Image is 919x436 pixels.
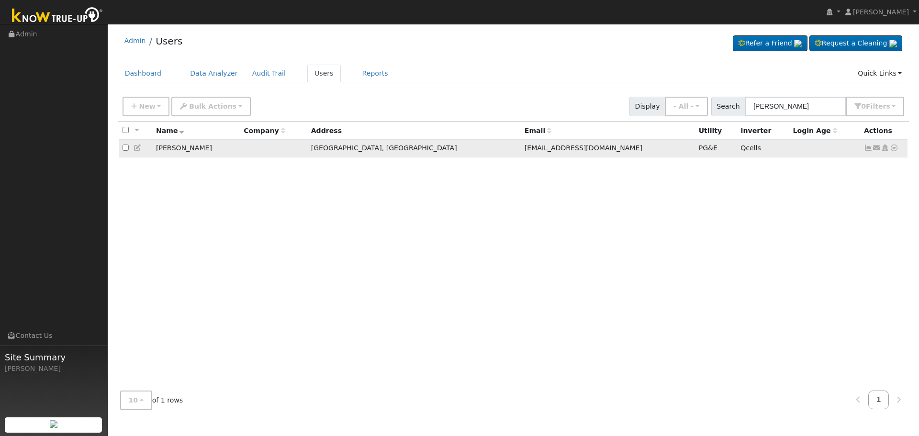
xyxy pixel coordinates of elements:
span: New [139,102,155,110]
span: Days since last login [793,127,837,134]
a: Refer a Friend [733,35,807,52]
img: retrieve [794,40,802,47]
a: Audit Trail [245,65,293,82]
div: Inverter [740,126,786,136]
a: Reports [355,65,395,82]
div: Address [311,126,518,136]
a: Quick Links [851,65,909,82]
span: Company name [244,127,285,134]
span: Search [711,97,745,116]
span: s [886,102,890,110]
div: Utility [699,126,734,136]
a: bggbyrd@yahoo.com [873,143,881,153]
a: Login As [881,144,889,152]
span: 10 [129,396,138,404]
span: Display [629,97,665,116]
span: Filter [866,102,890,110]
span: PG&E [699,144,717,152]
button: 0Filters [846,97,904,116]
span: [EMAIL_ADDRESS][DOMAIN_NAME] [525,144,642,152]
button: New [123,97,170,116]
img: retrieve [50,420,57,428]
span: Qcells [740,144,761,152]
img: retrieve [889,40,897,47]
a: Users [156,35,182,47]
a: Users [307,65,341,82]
div: [PERSON_NAME] [5,364,102,374]
button: 10 [120,391,152,410]
td: [PERSON_NAME] [153,140,240,157]
div: Actions [864,126,904,136]
span: Site Summary [5,351,102,364]
input: Search [745,97,846,116]
td: [GEOGRAPHIC_DATA], [GEOGRAPHIC_DATA] [308,140,521,157]
a: Dashboard [118,65,169,82]
a: Edit User [134,144,142,152]
button: - All - [665,97,708,116]
span: [PERSON_NAME] [853,8,909,16]
a: Admin [124,37,146,45]
button: Bulk Actions [171,97,250,116]
a: 1 [868,391,889,409]
img: Know True-Up [7,5,108,27]
span: Name [156,127,184,134]
a: Show Graph [864,144,873,152]
a: Request a Cleaning [809,35,902,52]
span: Bulk Actions [189,102,236,110]
a: Data Analyzer [183,65,245,82]
span: Email [525,127,551,134]
span: of 1 rows [120,391,183,410]
a: Other actions [890,143,898,153]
